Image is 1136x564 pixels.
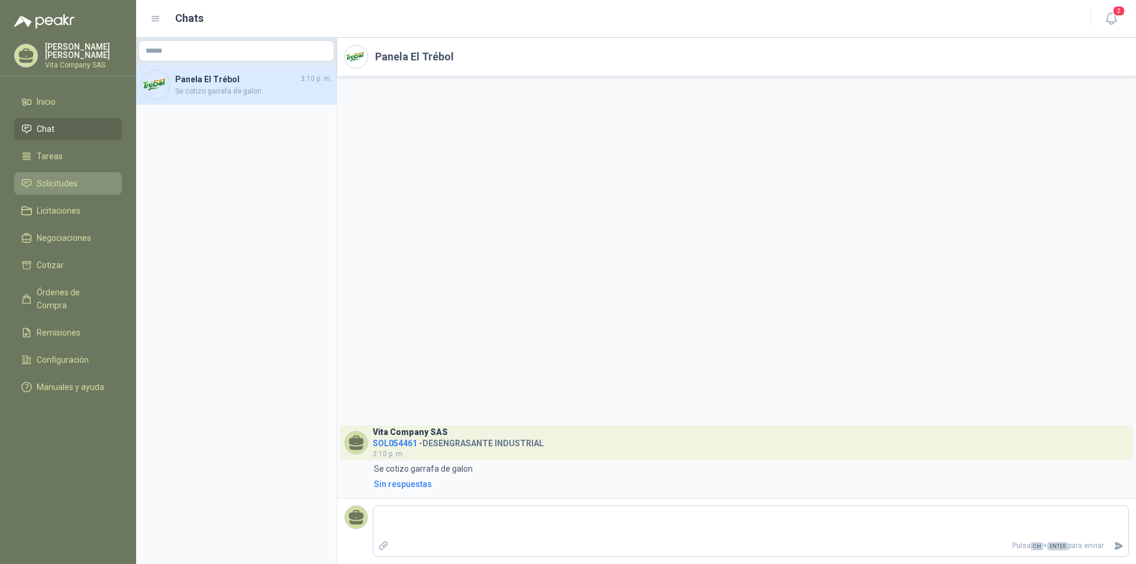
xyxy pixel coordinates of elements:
div: Sin respuestas [374,478,432,491]
span: Tareas [37,150,63,163]
a: Inicio [14,91,122,113]
a: Cotizar [14,254,122,276]
p: Pulsa + para enviar [393,536,1109,556]
span: Ctrl [1031,542,1043,550]
span: 3:10 p. m. [373,450,404,458]
p: [PERSON_NAME] [PERSON_NAME] [45,43,122,59]
a: Company LogoPanela El Trébol3:10 p. m.Se cotizo garrafa de galon [136,65,337,105]
a: Configuración [14,349,122,371]
p: Se cotizo garrafa de galon [374,462,473,475]
a: Negociaciones [14,227,122,249]
button: 2 [1100,8,1122,30]
a: Manuales y ayuda [14,376,122,398]
span: Cotizar [37,259,64,272]
label: Adjuntar archivos [373,536,393,556]
p: Vita Company SAS [45,62,122,69]
span: Manuales y ayuda [37,381,104,394]
a: Órdenes de Compra [14,281,122,317]
a: Chat [14,118,122,140]
h4: - DESENGRASANTE INDUSTRIAL [373,436,544,447]
span: ENTER [1047,542,1068,550]
span: Licitaciones [37,204,80,217]
a: Tareas [14,145,122,167]
a: Solicitudes [14,172,122,195]
h1: Chats [175,10,204,27]
span: 3:10 p. m. [301,73,332,85]
span: Inicio [37,95,56,108]
h2: Panela El Trébol [375,49,454,65]
span: 2 [1112,5,1125,17]
span: Se cotizo garrafa de galon [175,86,332,97]
img: Company Logo [141,70,170,99]
img: Company Logo [345,46,367,68]
span: Negociaciones [37,231,91,244]
span: SOL054461 [373,439,417,448]
span: Solicitudes [37,177,78,190]
a: Remisiones [14,321,122,344]
a: Sin respuestas [372,478,1129,491]
h3: Vita Company SAS [373,429,448,436]
button: Enviar [1109,536,1128,556]
img: Logo peakr [14,14,75,28]
a: Licitaciones [14,199,122,222]
h4: Panela El Trébol [175,73,298,86]
span: Configuración [37,353,89,366]
span: Chat [37,123,54,136]
span: Órdenes de Compra [37,286,111,312]
span: Remisiones [37,326,80,339]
